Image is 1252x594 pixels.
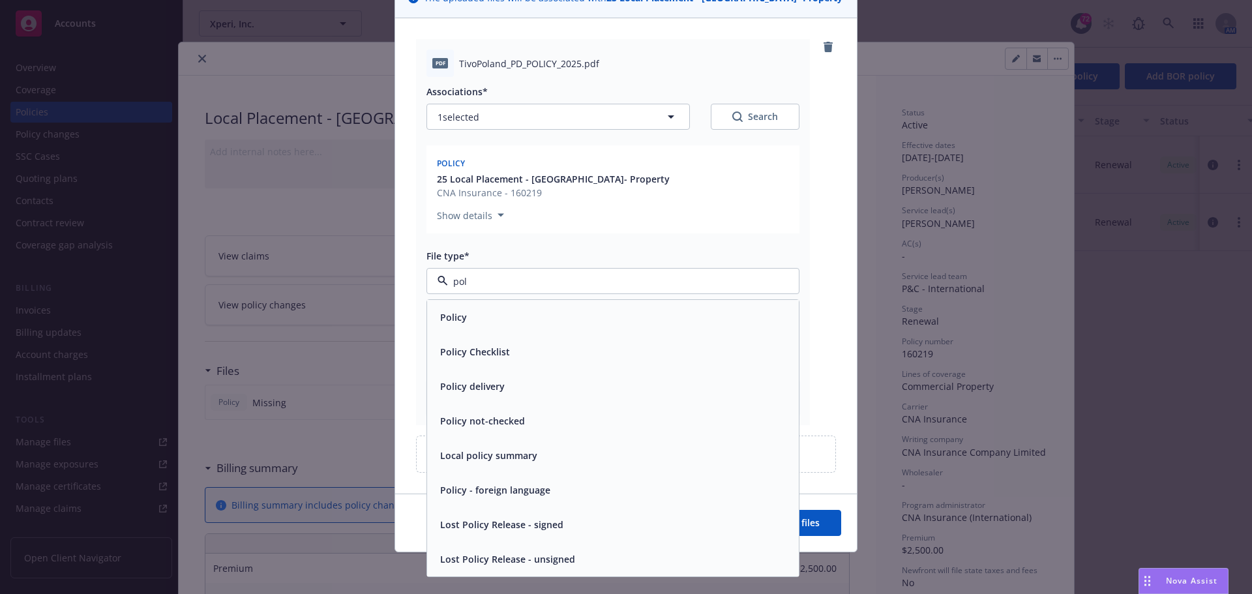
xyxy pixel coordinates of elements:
button: Policy delivery [440,379,505,393]
span: Nova Assist [1166,575,1217,586]
button: Policy not-checked [440,414,525,428]
div: Drag to move [1139,569,1155,593]
button: Nova Assist [1139,568,1229,594]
